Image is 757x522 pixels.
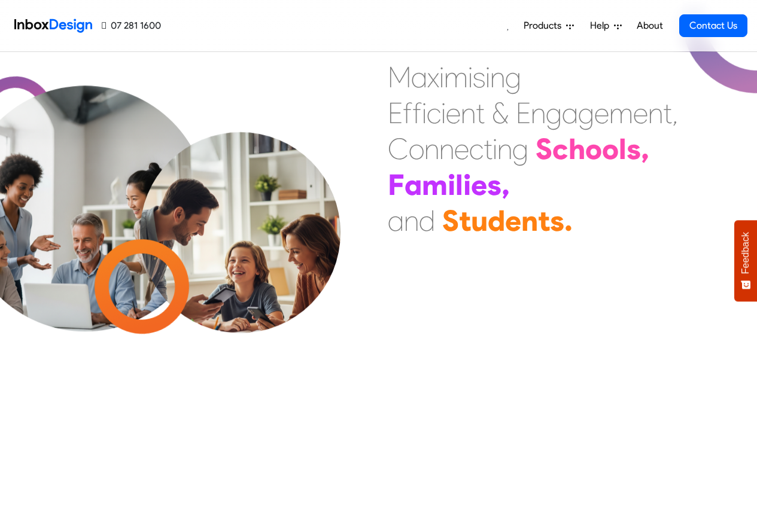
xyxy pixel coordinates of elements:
div: n [461,95,476,131]
a: Contact Us [679,14,747,37]
div: i [441,95,446,131]
div: o [602,131,619,167]
div: E [516,95,531,131]
div: e [594,95,609,131]
div: s [473,59,485,95]
div: c [552,131,568,167]
div: l [455,167,463,203]
div: i [448,167,455,203]
div: g [505,59,521,95]
div: f [403,95,412,131]
div: n [424,131,439,167]
div: C [388,131,409,167]
div: h [568,131,585,167]
div: t [484,131,492,167]
div: n [648,95,663,131]
div: m [422,167,448,203]
a: Help [585,14,627,38]
span: Help [590,19,614,33]
div: a [388,203,404,239]
div: o [585,131,602,167]
span: Products [524,19,566,33]
div: m [444,59,468,95]
div: g [546,95,562,131]
div: i [422,95,427,131]
div: n [439,131,454,167]
div: i [468,59,473,95]
div: E [388,95,403,131]
div: a [562,95,578,131]
a: 07 281 1600 [102,19,161,33]
div: g [512,131,528,167]
div: d [419,203,435,239]
div: f [412,95,422,131]
div: l [619,131,627,167]
span: Feedback [740,232,751,274]
div: t [476,95,485,131]
div: d [488,203,505,239]
div: e [471,167,487,203]
div: e [633,95,648,131]
div: g [578,95,594,131]
div: n [497,131,512,167]
div: , [641,131,649,167]
div: t [663,95,672,131]
div: n [531,95,546,131]
div: & [492,95,509,131]
div: F [388,167,405,203]
div: S [536,131,552,167]
div: i [463,167,471,203]
div: t [538,203,550,239]
div: a [411,59,427,95]
div: u [471,203,488,239]
button: Feedback - Show survey [734,220,757,301]
div: M [388,59,411,95]
a: About [633,14,666,38]
div: n [521,203,538,239]
div: Maximising Efficient & Engagement, Connecting Schools, Families, and Students. [388,59,678,239]
div: x [427,59,439,95]
div: c [469,131,484,167]
div: i [485,59,490,95]
div: n [404,203,419,239]
div: , [672,95,678,131]
div: n [490,59,505,95]
div: i [439,59,444,95]
div: e [505,203,521,239]
div: i [492,131,497,167]
div: s [627,131,641,167]
div: , [501,167,510,203]
div: . [564,203,573,239]
div: e [454,131,469,167]
div: o [409,131,424,167]
div: t [459,203,471,239]
div: s [487,167,501,203]
div: a [405,167,422,203]
div: s [550,203,564,239]
div: c [427,95,441,131]
div: e [446,95,461,131]
div: S [442,203,459,239]
a: Products [519,14,579,38]
img: parents_with_child.png [115,130,366,381]
div: m [609,95,633,131]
